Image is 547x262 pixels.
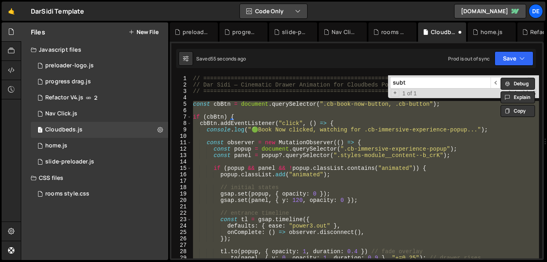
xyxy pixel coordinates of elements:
div: 15 [171,165,192,171]
div: 6 [171,107,192,114]
div: Cloudbeds.js [431,28,457,36]
div: CSS files [21,170,168,186]
span: 1 of 1 [399,90,420,97]
div: 11 [171,139,192,146]
div: 27 [171,242,192,248]
div: 25 [171,229,192,236]
div: DarSidi Template [31,6,84,16]
div: Javascript files [21,42,168,58]
div: 15943/48068.js [31,154,168,170]
span: 2 [94,95,97,101]
div: 15943/48032.css [31,186,168,202]
div: 15943/48069.js [31,74,168,90]
button: New File [129,29,159,35]
div: home.js [45,142,67,149]
div: 26 [171,236,192,242]
div: 15943/48230.js [31,58,168,74]
div: 18 [171,184,192,191]
button: Save [495,51,533,66]
div: 4 [171,95,192,101]
div: preloader-logo.js [45,62,94,69]
div: Prod is out of sync [448,55,490,62]
div: Nav Click.js [332,28,357,36]
div: 12 [171,146,192,152]
span: ​ [491,77,502,89]
div: 5 [171,101,192,107]
div: 19 [171,191,192,197]
div: 15943/47638.js [31,122,168,138]
h2: Files [31,28,45,36]
div: 24 [171,223,192,229]
div: 16 [171,171,192,178]
div: 14 [171,159,192,165]
div: progress drag.js [45,78,91,85]
button: Explain [501,91,535,103]
div: 2 [171,82,192,88]
div: preloader-logo.js [183,28,208,36]
div: 29 [171,255,192,261]
div: progress drag.js [232,28,258,36]
div: 1 [171,75,192,82]
div: 20 [171,197,192,204]
div: 28 [171,248,192,255]
div: rooms style.css [45,190,89,198]
input: Search for [390,77,491,89]
div: Nav Click.js [45,110,77,117]
button: Code Only [240,4,307,18]
div: 23 [171,216,192,223]
a: [DOMAIN_NAME] [454,4,526,18]
button: Debug [501,78,535,90]
div: 55 seconds ago [211,55,246,62]
div: 15943/47458.js [31,90,168,106]
div: 9 [171,127,192,133]
div: 7 [171,114,192,120]
a: 🤙 [2,2,21,21]
div: Cloudbeds.js [45,126,82,133]
div: slide-preloader.js [282,28,308,36]
span: 1 [38,127,42,134]
div: home.js [481,28,503,36]
span: Toggle Replace mode [391,89,399,97]
button: Copy [501,105,535,117]
div: 17 [171,178,192,184]
div: 22 [171,210,192,216]
div: 15943/42886.js [31,138,168,154]
div: 8 [171,120,192,127]
div: 13 [171,152,192,159]
div: Refactor V4.js [45,94,83,101]
div: Saved [196,55,246,62]
div: 15943/48056.js [31,106,168,122]
div: slide-preloader.js [45,158,94,165]
div: 21 [171,204,192,210]
div: 3 [171,88,192,95]
div: rooms style.css [381,28,407,36]
a: De [529,4,543,18]
div: 10 [171,133,192,139]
